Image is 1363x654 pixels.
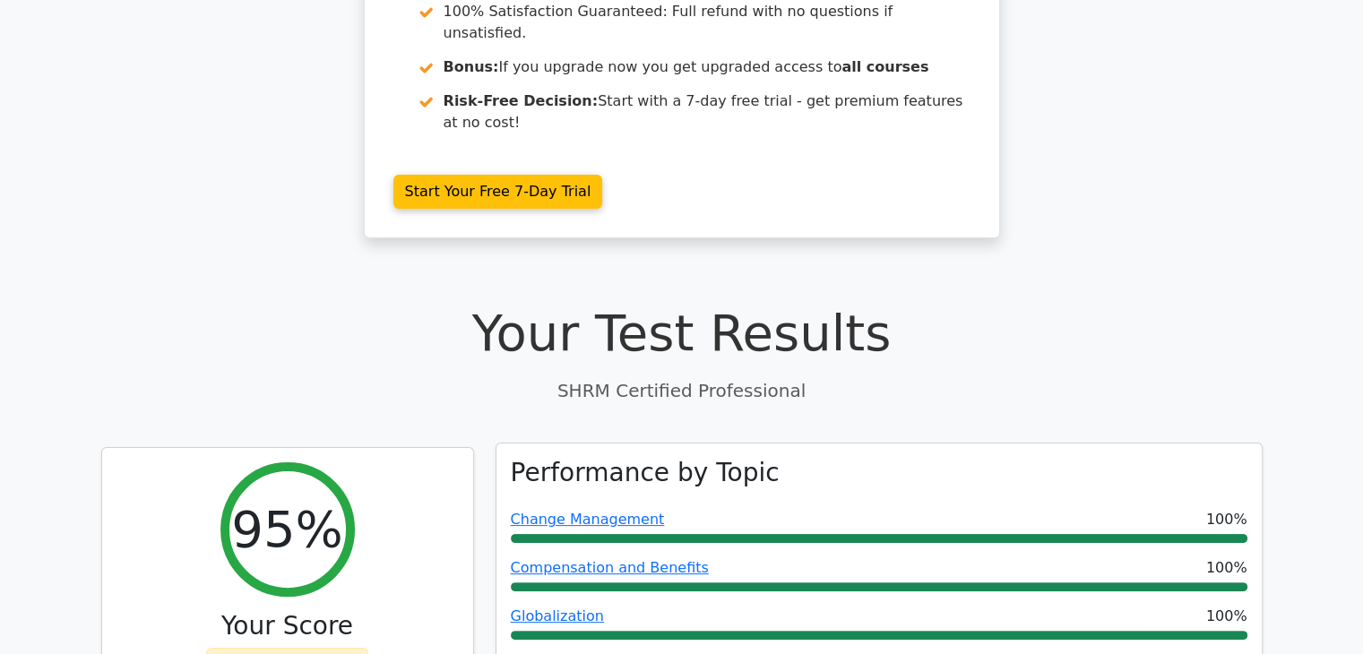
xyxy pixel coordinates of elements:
h3: Performance by Topic [511,458,780,488]
a: Change Management [511,511,665,528]
p: SHRM Certified Professional [101,377,1263,404]
span: 100% [1206,606,1247,627]
h2: 95% [231,499,342,559]
h3: Your Score [116,611,459,641]
span: 100% [1206,557,1247,579]
a: Start Your Free 7-Day Trial [393,175,603,209]
span: 100% [1206,509,1247,530]
h1: Your Test Results [101,303,1263,363]
a: Compensation and Benefits [511,559,709,576]
a: Globalization [511,607,604,624]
